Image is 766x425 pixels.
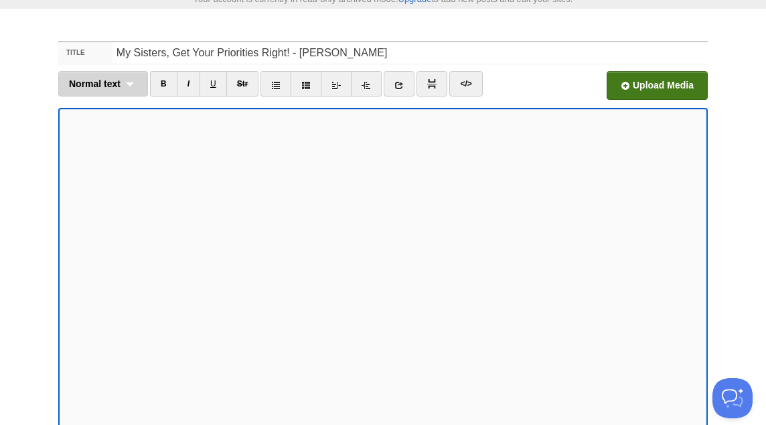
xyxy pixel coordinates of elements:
[200,71,227,97] a: U
[69,78,121,89] span: Normal text
[237,79,248,88] del: Str
[177,71,200,97] a: I
[58,42,112,64] label: Title
[712,378,753,418] iframe: Help Scout Beacon - Open
[449,71,482,97] a: </>
[150,71,177,97] a: B
[427,79,437,88] img: pagebreak-icon.png
[226,71,259,97] a: Str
